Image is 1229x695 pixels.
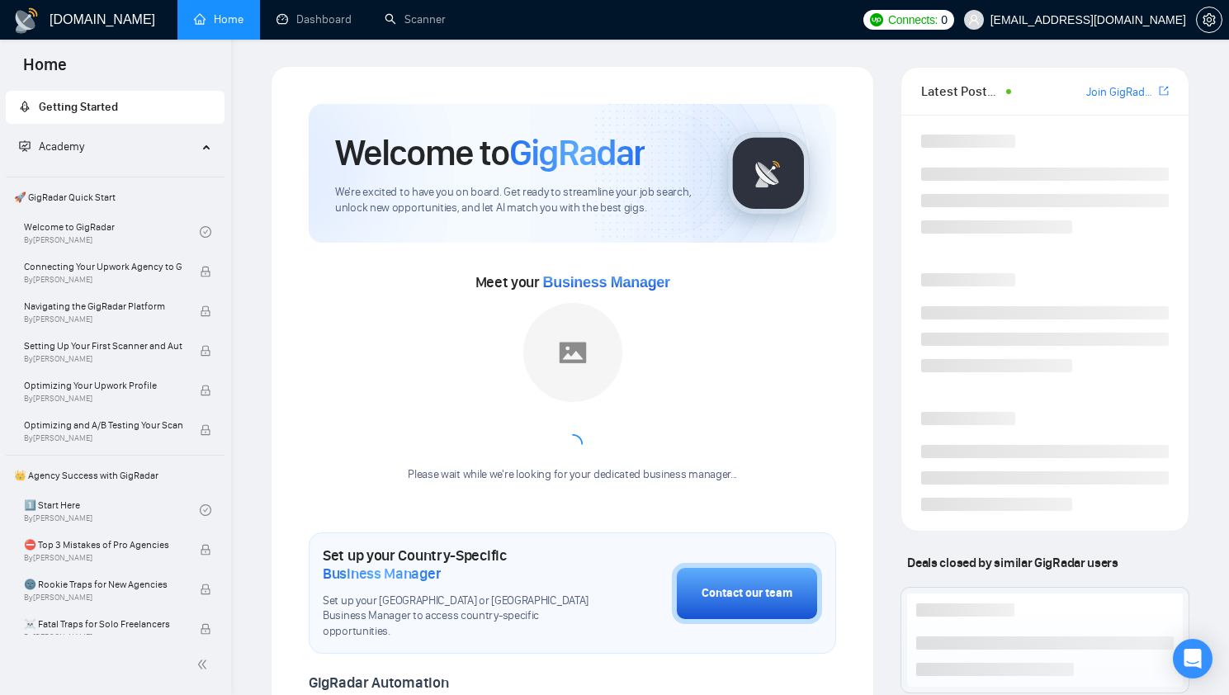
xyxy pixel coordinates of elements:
img: placeholder.png [523,303,622,402]
img: gigradar-logo.png [727,132,810,215]
a: dashboardDashboard [277,12,352,26]
span: By [PERSON_NAME] [24,314,182,324]
span: lock [200,584,211,595]
span: check-circle [200,226,211,238]
span: Optimizing Your Upwork Profile [24,377,182,394]
span: Meet your [475,273,670,291]
span: We're excited to have you on board. Get ready to streamline your job search, unlock new opportuni... [335,185,701,216]
span: 🚀 GigRadar Quick Start [7,181,223,214]
span: By [PERSON_NAME] [24,553,182,563]
h1: Set up your Country-Specific [323,546,589,583]
div: Please wait while we're looking for your dedicated business manager... [398,467,747,483]
span: Optimizing and A/B Testing Your Scanner for Better Results [24,417,182,433]
span: By [PERSON_NAME] [24,354,182,364]
button: setting [1196,7,1222,33]
span: Deals closed by similar GigRadar users [900,548,1124,577]
li: Getting Started [6,91,225,124]
span: lock [200,305,211,317]
a: 1️⃣ Start HereBy[PERSON_NAME] [24,492,200,528]
span: rocket [19,101,31,112]
span: 🌚 Rookie Traps for New Agencies [24,576,182,593]
span: ⛔ Top 3 Mistakes of Pro Agencies [24,537,182,553]
span: ☠️ Fatal Traps for Solo Freelancers [24,616,182,632]
span: setting [1197,13,1222,26]
span: check-circle [200,504,211,516]
span: 0 [941,11,948,29]
span: Navigating the GigRadar Platform [24,298,182,314]
span: Set up your [GEOGRAPHIC_DATA] or [GEOGRAPHIC_DATA] Business Manager to access country-specific op... [323,593,589,641]
span: Academy [39,139,84,154]
span: double-left [196,656,213,673]
span: loading [560,433,584,456]
span: Connecting Your Upwork Agency to GigRadar [24,258,182,275]
span: GigRadar Automation [309,674,448,692]
span: Getting Started [39,100,118,114]
span: 👑 Agency Success with GigRadar [7,459,223,492]
span: Connects: [888,11,938,29]
span: lock [200,544,211,556]
img: logo [13,7,40,34]
span: By [PERSON_NAME] [24,632,182,642]
span: lock [200,424,211,436]
span: GigRadar [509,130,645,175]
h1: Welcome to [335,130,645,175]
span: Latest Posts from the GigRadar Community [921,81,1001,102]
a: Welcome to GigRadarBy[PERSON_NAME] [24,214,200,250]
span: Setting Up Your First Scanner and Auto-Bidder [24,338,182,354]
div: Contact our team [702,584,792,603]
img: upwork-logo.png [870,13,883,26]
span: lock [200,266,211,277]
span: By [PERSON_NAME] [24,394,182,404]
span: By [PERSON_NAME] [24,275,182,285]
span: user [968,14,980,26]
span: lock [200,385,211,396]
button: Contact our team [672,563,822,624]
span: lock [200,623,211,635]
span: export [1159,84,1169,97]
span: By [PERSON_NAME] [24,593,182,603]
span: Business Manager [543,274,670,291]
span: Academy [19,139,84,154]
span: lock [200,345,211,357]
a: export [1159,83,1169,99]
a: Join GigRadar Slack Community [1086,83,1156,102]
span: By [PERSON_NAME] [24,433,182,443]
span: Business Manager [323,565,441,583]
a: setting [1196,13,1222,26]
span: Home [10,53,80,87]
a: homeHome [194,12,243,26]
a: searchScanner [385,12,446,26]
div: Open Intercom Messenger [1173,639,1212,678]
span: fund-projection-screen [19,140,31,152]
